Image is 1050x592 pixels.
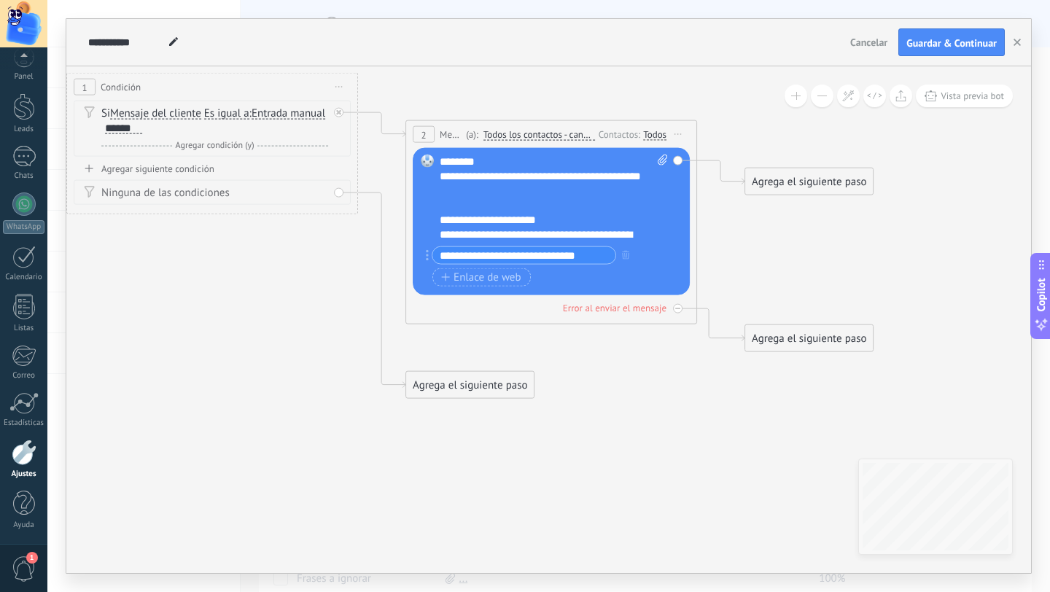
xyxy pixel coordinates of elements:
[101,80,141,94] span: Condición
[941,90,1004,102] span: Vista previa bot
[745,170,873,194] div: Agrega el siguiente paso
[3,220,44,234] div: WhatsApp
[101,186,328,200] div: Ninguna de las condiciones
[563,302,666,314] div: Error al enviar el mensaje
[441,271,521,283] span: Enlace de web
[898,28,1005,56] button: Guardar & Continuar
[101,106,328,136] div: Si :
[421,128,427,141] span: 2
[643,128,666,140] div: Todos
[3,418,45,428] div: Estadísticas
[82,81,87,93] span: 1
[74,163,351,175] div: Agregar siguiente condición
[3,324,45,333] div: Listas
[1034,279,1049,312] span: Copilot
[110,108,201,120] span: Mensaje del cliente
[252,108,325,120] span: Entrada manual
[483,129,595,141] span: Todos los contactos - canales seleccionados
[466,128,478,141] span: (a):
[3,273,45,282] div: Calendario
[3,371,45,381] div: Correo
[3,521,45,530] div: Ayuda
[26,552,38,564] span: 1
[3,171,45,181] div: Chats
[916,85,1013,107] button: Vista previa bot
[172,140,258,151] span: Agregar condición (y)
[3,470,45,479] div: Ajustes
[204,108,249,120] span: Es igual a
[3,125,45,134] div: Leads
[440,128,462,141] span: Mensaje
[745,327,873,351] div: Agrega el siguiente paso
[906,38,997,48] span: Guardar & Continuar
[844,31,893,53] button: Cancelar
[599,127,643,141] div: Contactos:
[432,268,531,287] button: Enlace de web
[406,373,534,397] div: Agrega el siguiente paso
[850,36,887,49] span: Cancelar
[3,72,45,82] div: Panel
